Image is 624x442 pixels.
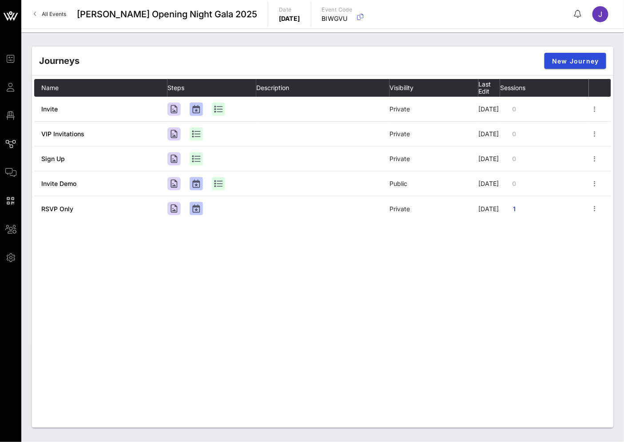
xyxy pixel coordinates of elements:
th: Visibility: Not sorted. Activate to sort ascending. [390,79,478,97]
span: Description [256,84,289,91]
span: Sessions [500,84,525,91]
a: Invite [41,105,58,113]
a: Invite Demo [41,180,76,187]
span: Private [390,155,410,162]
span: Last Edit [478,80,491,95]
p: BIWGVU [322,14,353,23]
a: RSVP Only [41,205,73,213]
span: Visibility [390,84,413,91]
span: Private [390,205,410,213]
button: 1 [500,201,529,217]
p: Event Code [322,5,353,14]
button: New Journey [545,53,606,69]
span: [DATE] [478,105,499,113]
span: Private [390,105,410,113]
div: Journeys [39,54,79,67]
span: Public [390,180,407,187]
th: Sessions: Not sorted. Activate to sort ascending. [500,79,589,97]
span: New Journey [552,57,599,65]
span: [DATE] [478,130,499,138]
a: VIP Invitations [41,130,84,138]
span: Steps [167,84,184,91]
p: [DATE] [279,14,300,23]
span: All Events [42,11,66,17]
th: Description: Not sorted. Activate to sort ascending. [256,79,390,97]
span: [DATE] [478,155,499,162]
div: J [592,6,608,22]
th: Last Edit: Not sorted. Activate to sort ascending. [478,79,500,97]
th: Name: Not sorted. Activate to sort ascending. [34,79,167,97]
p: Date [279,5,300,14]
span: [DATE] [478,180,499,187]
span: 1 [507,205,521,213]
th: Steps [167,79,256,97]
span: [PERSON_NAME] Opening Night Gala 2025 [77,8,257,21]
span: Private [390,130,410,138]
a: All Events [28,7,72,21]
span: Name [41,84,59,91]
a: Sign Up [41,155,65,162]
span: J [599,10,603,19]
span: [DATE] [478,205,499,213]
